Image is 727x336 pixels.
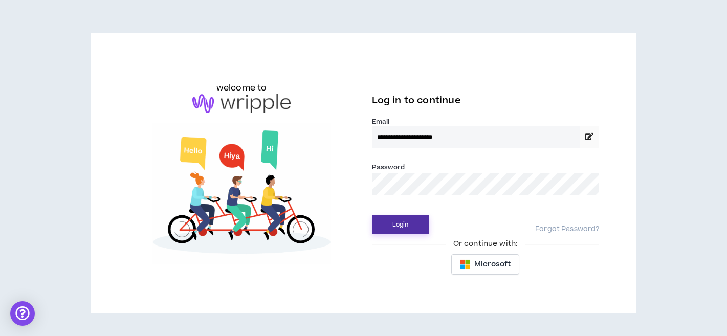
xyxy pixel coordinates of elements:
label: Email [372,117,600,126]
a: Forgot Password? [535,225,599,234]
label: Password [372,163,405,172]
h6: welcome to [216,82,267,94]
img: logo-brand.png [192,94,291,114]
span: Microsoft [474,259,511,270]
button: Login [372,215,429,234]
button: Microsoft [451,254,519,275]
span: Log in to continue [372,94,461,107]
img: Welcome to Wripple [128,123,356,264]
span: Or continue with: [446,238,525,250]
div: Open Intercom Messenger [10,301,35,326]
